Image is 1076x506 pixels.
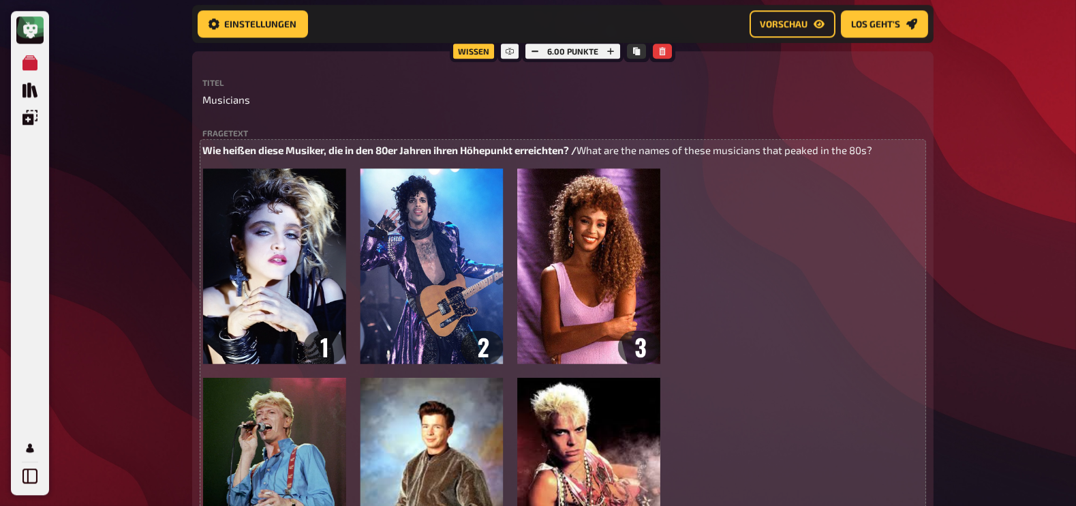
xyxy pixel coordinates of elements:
span: Los geht's [852,20,901,29]
a: Los geht's [841,11,928,38]
label: Fragetext [203,129,923,137]
a: Meine Quizze [16,49,44,76]
span: Vorschau [760,20,808,29]
span: Wie heißen diese Musiker, die in den 80er Jahren ihren Höhepunkt erreichten? / [203,144,577,156]
a: Einblendungen [16,104,44,131]
button: Kopieren [627,44,646,59]
span: Einstellungen [225,20,297,29]
a: Einstellungen [198,11,308,38]
a: Vorschau [750,11,835,38]
span: Musicians [203,92,251,108]
div: 6.00 Punkte [522,40,624,62]
div: Wissen [450,40,497,62]
label: Titel [203,78,923,87]
a: Mein Konto [16,434,44,462]
span: What are the names of these musicians that peaked in the 80s? [577,144,873,156]
a: Quiz Sammlung [16,76,44,104]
